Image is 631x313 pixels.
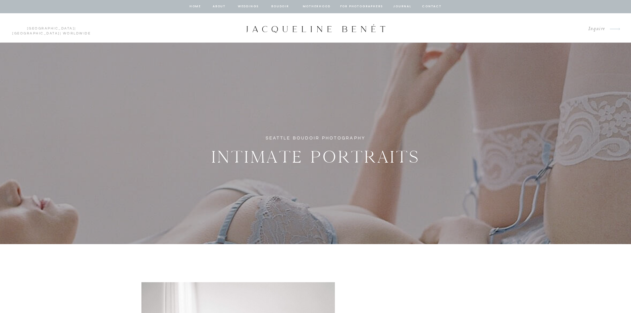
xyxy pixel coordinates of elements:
[421,4,443,10] a: contact
[237,4,260,10] a: Weddings
[303,4,330,10] a: Motherhood
[262,134,370,142] h1: Seattle Boudoir Photography
[392,4,413,10] a: journal
[271,4,290,10] a: BOUDOIR
[189,4,202,10] a: home
[12,32,60,35] a: [GEOGRAPHIC_DATA]
[583,25,605,33] a: Inquire
[27,27,75,30] a: [GEOGRAPHIC_DATA]
[210,143,422,167] h2: Intimate Portraits
[212,4,226,10] a: about
[340,4,383,10] a: for photographers
[9,26,94,30] p: | | Worldwide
